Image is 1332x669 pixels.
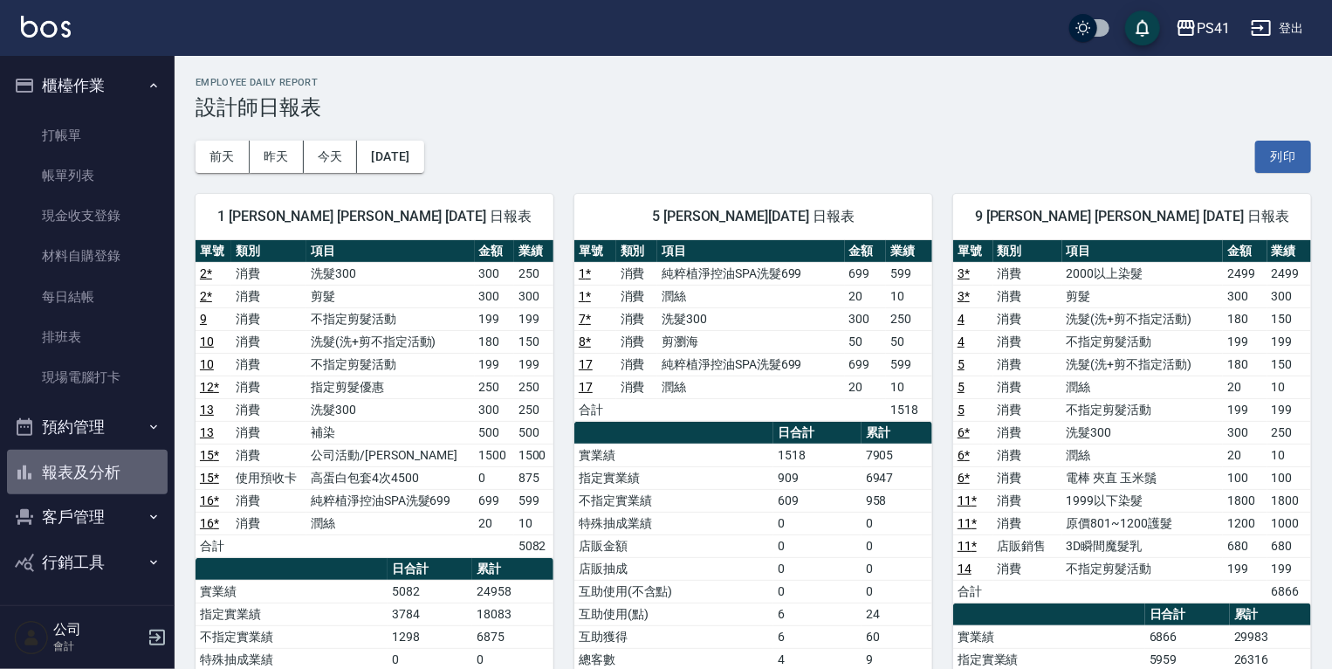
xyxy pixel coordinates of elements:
[231,376,306,398] td: 消費
[657,353,844,376] td: 純粹植淨控油SPA洗髮699
[200,334,214,348] a: 10
[1062,285,1224,307] td: 剪髮
[7,357,168,397] a: 現場電腦打卡
[200,425,214,439] a: 13
[514,512,553,535] td: 10
[514,466,553,489] td: 875
[475,330,514,353] td: 180
[1197,17,1230,39] div: PS41
[475,353,514,376] td: 199
[1223,489,1267,512] td: 1800
[845,262,887,285] td: 699
[845,307,887,330] td: 300
[953,580,993,603] td: 合計
[862,625,932,648] td: 60
[1267,240,1311,263] th: 業績
[1267,398,1311,421] td: 199
[1062,307,1224,330] td: 洗髮(洗+剪不指定活動)
[388,625,472,648] td: 1298
[514,376,553,398] td: 250
[1223,330,1267,353] td: 199
[993,398,1062,421] td: 消費
[1062,398,1224,421] td: 不指定剪髮活動
[574,444,773,466] td: 實業績
[200,357,214,371] a: 10
[862,603,932,625] td: 24
[475,262,514,285] td: 300
[958,380,965,394] a: 5
[993,512,1062,535] td: 消費
[388,603,472,625] td: 3784
[773,444,862,466] td: 1518
[993,307,1062,330] td: 消費
[574,489,773,512] td: 不指定實業績
[595,208,911,225] span: 5 [PERSON_NAME][DATE] 日報表
[472,580,553,603] td: 24958
[475,512,514,535] td: 20
[845,285,887,307] td: 20
[306,307,474,330] td: 不指定剪髮活動
[657,330,844,353] td: 剪瀏海
[196,580,388,603] td: 實業績
[306,240,474,263] th: 項目
[514,398,553,421] td: 250
[1267,444,1311,466] td: 10
[773,535,862,557] td: 0
[1267,262,1311,285] td: 2499
[616,376,658,398] td: 消費
[231,285,306,307] td: 消費
[1223,535,1267,557] td: 680
[1223,262,1267,285] td: 2499
[862,422,932,445] th: 累計
[574,240,616,263] th: 單號
[514,353,553,376] td: 199
[306,285,474,307] td: 剪髮
[1062,353,1224,376] td: 洗髮(洗+剪不指定活動)
[773,512,862,535] td: 0
[773,603,862,625] td: 6
[886,285,932,307] td: 10
[958,562,972,576] a: 14
[993,489,1062,512] td: 消費
[231,398,306,421] td: 消費
[306,444,474,466] td: 公司活動/[PERSON_NAME]
[196,240,231,263] th: 單號
[845,376,887,398] td: 20
[306,262,474,285] td: 洗髮300
[993,466,1062,489] td: 消費
[200,312,207,326] a: 9
[306,353,474,376] td: 不指定剪髮活動
[773,422,862,445] th: 日合計
[1223,285,1267,307] td: 300
[196,141,250,173] button: 前天
[993,240,1062,263] th: 類別
[1062,444,1224,466] td: 潤絲
[1169,10,1237,46] button: PS41
[514,535,553,557] td: 5082
[53,638,142,654] p: 會計
[862,444,932,466] td: 7905
[472,603,553,625] td: 18083
[357,141,423,173] button: [DATE]
[953,240,993,263] th: 單號
[1145,625,1230,648] td: 6866
[7,540,168,585] button: 行銷工具
[1223,557,1267,580] td: 199
[1062,240,1224,263] th: 項目
[1267,580,1311,603] td: 6866
[1125,10,1160,45] button: save
[475,285,514,307] td: 300
[1223,240,1267,263] th: 金額
[616,262,658,285] td: 消費
[579,380,593,394] a: 17
[1223,421,1267,444] td: 300
[1267,330,1311,353] td: 199
[306,466,474,489] td: 高蛋白包套4次4500
[773,580,862,603] td: 0
[7,494,168,540] button: 客戶管理
[1062,330,1224,353] td: 不指定剪髮活動
[574,466,773,489] td: 指定實業績
[250,141,304,173] button: 昨天
[574,398,616,421] td: 合計
[472,558,553,581] th: 累計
